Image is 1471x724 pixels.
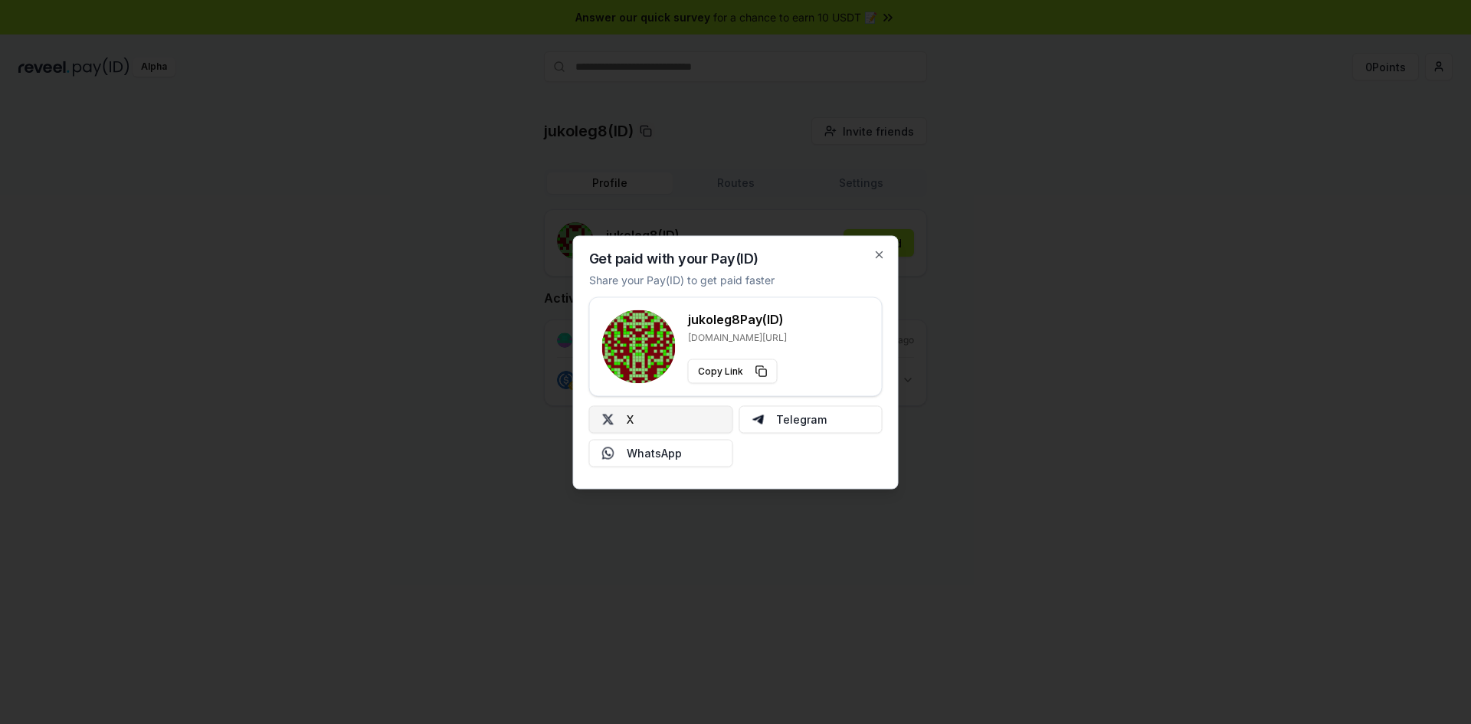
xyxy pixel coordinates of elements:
[589,405,733,433] button: X
[589,251,758,265] h2: Get paid with your Pay(ID)
[688,331,787,343] p: [DOMAIN_NAME][URL]
[589,271,775,287] p: Share your Pay(ID) to get paid faster
[602,413,614,425] img: X
[602,447,614,459] img: Whatsapp
[688,359,778,383] button: Copy Link
[739,405,883,433] button: Telegram
[589,439,733,467] button: WhatsApp
[752,413,764,425] img: Telegram
[688,310,787,328] h3: jukoleg8 Pay(ID)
